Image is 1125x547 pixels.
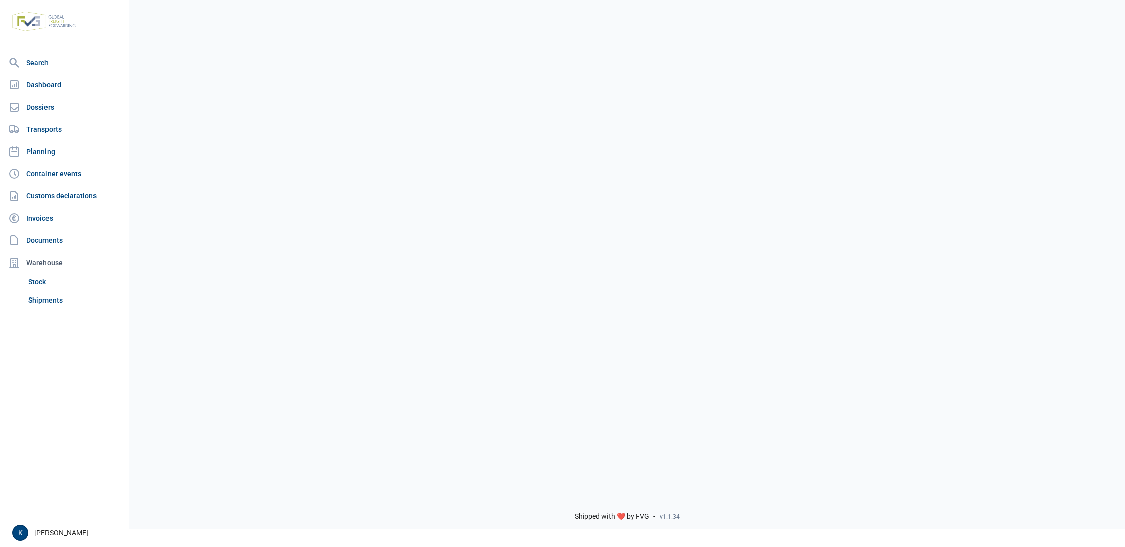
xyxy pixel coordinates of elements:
[8,8,80,35] img: FVG - Global freight forwarding
[12,525,28,541] button: K
[653,512,655,521] span: -
[4,97,125,117] a: Dossiers
[660,513,680,521] span: v1.1.34
[4,164,125,184] a: Container events
[4,75,125,95] a: Dashboard
[4,230,125,251] a: Documents
[24,291,125,309] a: Shipments
[4,208,125,228] a: Invoices
[4,253,125,273] div: Warehouse
[4,186,125,206] a: Customs declarations
[4,141,125,162] a: Planning
[12,525,123,541] div: [PERSON_NAME]
[4,119,125,139] a: Transports
[4,53,125,73] a: Search
[24,273,125,291] a: Stock
[575,512,649,521] span: Shipped with ❤️ by FVG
